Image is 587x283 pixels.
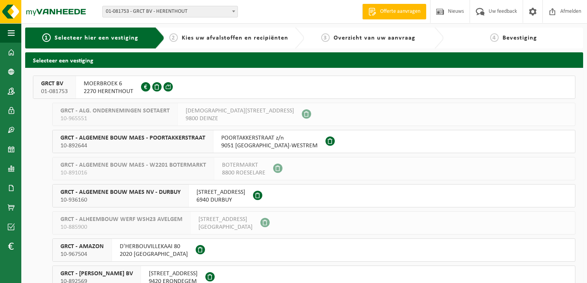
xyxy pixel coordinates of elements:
[198,216,253,223] span: [STREET_ADDRESS]
[60,216,182,223] span: GRCT - ALHEEMBOUW WERF WSH23 AVELGEM
[60,161,206,169] span: GRCT - ALGEMENE BOUW MAES - W2201 BOTERMARKT
[52,130,575,153] button: GRCT - ALGEMENE BOUW MAES - POORTAKKERSTRAAT 10-892644 POORTAKKERSTRAAT z/n9051 [GEOGRAPHIC_DATA]...
[103,6,238,17] span: 01-081753 - GRCT BV - HERENTHOUT
[52,238,575,262] button: GRCT - AMAZON 10-967504 D'HERBOUVILLEKAAI 802020 [GEOGRAPHIC_DATA]
[490,33,499,42] span: 4
[221,134,318,142] span: POORTAKKERSTRAAT z/n
[182,35,288,41] span: Kies uw afvalstoffen en recipiënten
[60,115,170,123] span: 10-965551
[60,243,104,250] span: GRCT - AMAZON
[84,88,133,95] span: 2270 HERENTHOUT
[362,4,426,19] a: Offerte aanvragen
[42,33,51,42] span: 1
[196,196,245,204] span: 6940 DURBUY
[60,223,182,231] span: 10-885900
[84,80,133,88] span: MOERBROEK 6
[33,76,575,99] button: GRCT BV 01-081753 MOERBROEK 62270 HERENTHOUT
[378,8,422,16] span: Offerte aanvragen
[321,33,330,42] span: 3
[60,107,170,115] span: GRCT - ALG. ONDERNEMINGEN SOETAERT
[196,188,245,196] span: [STREET_ADDRESS]
[60,270,133,278] span: GRCT - [PERSON_NAME] BV
[60,250,104,258] span: 10-967504
[60,134,205,142] span: GRCT - ALGEMENE BOUW MAES - POORTAKKERSTRAAT
[169,33,178,42] span: 2
[41,80,68,88] span: GRCT BV
[186,107,294,115] span: [DEMOGRAPHIC_DATA][STREET_ADDRESS]
[221,142,318,150] span: 9051 [GEOGRAPHIC_DATA]-WESTREM
[25,52,583,67] h2: Selecteer een vestiging
[222,161,265,169] span: BOTERMARKT
[60,169,206,177] span: 10-891016
[503,35,537,41] span: Bevestiging
[149,270,198,278] span: [STREET_ADDRESS]
[60,196,181,204] span: 10-936160
[120,243,188,250] span: D'HERBOUVILLEKAAI 80
[334,35,415,41] span: Overzicht van uw aanvraag
[60,188,181,196] span: GRCT - ALGEMENE BOUW MAES NV - DURBUY
[52,184,575,207] button: GRCT - ALGEMENE BOUW MAES NV - DURBUY 10-936160 [STREET_ADDRESS]6940 DURBUY
[222,169,265,177] span: 8800 ROESELARE
[198,223,253,231] span: [GEOGRAPHIC_DATA]
[120,250,188,258] span: 2020 [GEOGRAPHIC_DATA]
[41,88,68,95] span: 01-081753
[102,6,238,17] span: 01-081753 - GRCT BV - HERENTHOUT
[55,35,138,41] span: Selecteer hier een vestiging
[60,142,205,150] span: 10-892644
[186,115,294,123] span: 9800 DEINZE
